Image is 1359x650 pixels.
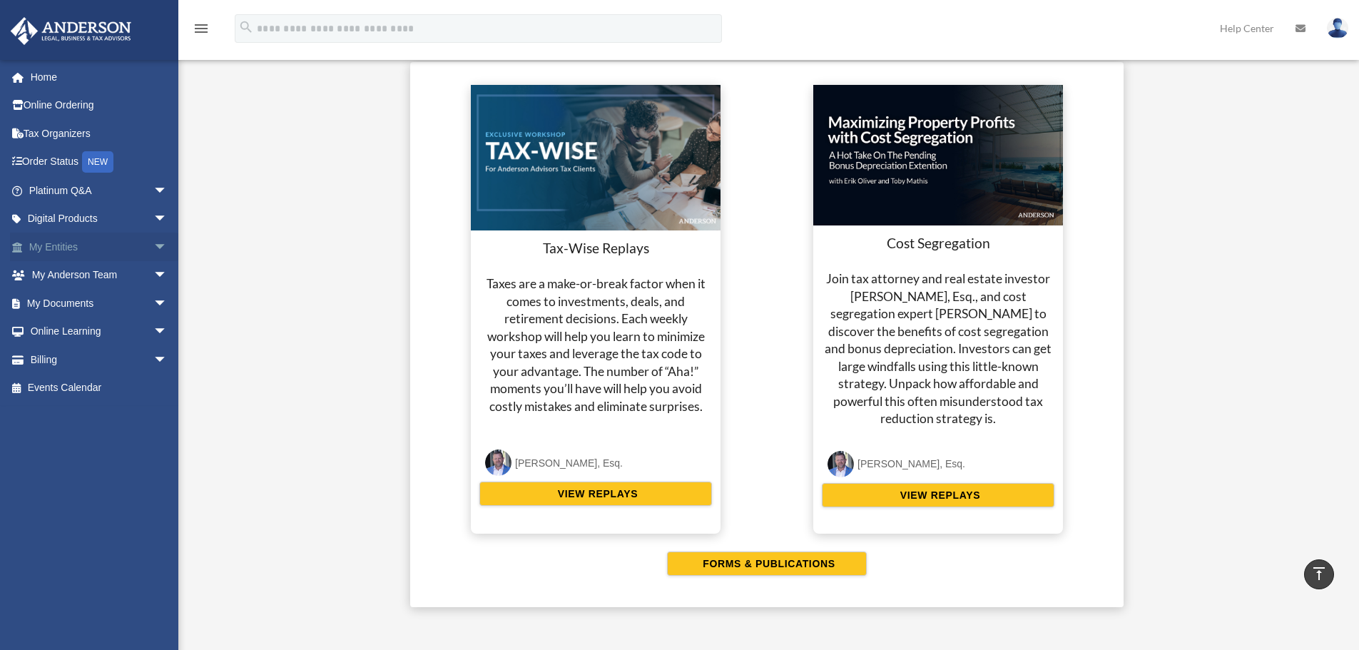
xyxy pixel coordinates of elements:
[479,275,712,415] h4: Taxes are a make-or-break factor when it comes to investments, deals, and retirement decisions. E...
[1327,18,1348,39] img: User Pic
[10,91,189,120] a: Online Ordering
[153,318,182,347] span: arrow_drop_down
[667,552,867,576] button: FORMS & PUBLICATIONS
[822,270,1054,428] h4: Join tax attorney and real estate investor [PERSON_NAME], Esq., and cost segregation expert [PERS...
[6,17,136,45] img: Anderson Advisors Platinum Portal
[153,261,182,290] span: arrow_drop_down
[153,205,182,234] span: arrow_drop_down
[82,151,113,173] div: NEW
[10,289,189,318] a: My Documentsarrow_drop_down
[193,20,210,37] i: menu
[10,176,189,205] a: Platinum Q&Aarrow_drop_down
[1310,565,1328,582] i: vertical_align_top
[485,450,511,476] img: Toby-circle-head.png
[813,85,1063,225] img: cost-seg-update.jpg
[479,482,712,506] button: VIEW REPLAYS
[424,552,1109,576] a: FORMS & PUBLICATIONS
[153,176,182,205] span: arrow_drop_down
[153,289,182,318] span: arrow_drop_down
[238,19,254,35] i: search
[479,239,712,258] h3: Tax-Wise Replays
[153,345,182,375] span: arrow_drop_down
[857,455,965,473] div: [PERSON_NAME], Esq.
[10,374,189,402] a: Events Calendar
[828,451,854,477] img: Toby-circle-head.png
[10,148,189,177] a: Order StatusNEW
[10,119,189,148] a: Tax Organizers
[896,488,980,502] span: VIEW REPLAYS
[698,557,835,571] span: FORMS & PUBLICATIONS
[822,234,1054,253] h3: Cost Segregation
[193,25,210,37] a: menu
[10,233,189,261] a: My Entitiesarrow_drop_down
[10,205,189,233] a: Digital Productsarrow_drop_down
[1304,559,1334,589] a: vertical_align_top
[10,318,189,346] a: Online Learningarrow_drop_down
[10,63,189,91] a: Home
[554,487,638,501] span: VIEW REPLAYS
[153,233,182,262] span: arrow_drop_down
[822,483,1054,507] button: VIEW REPLAYS
[10,345,189,374] a: Billingarrow_drop_down
[10,261,189,290] a: My Anderson Teamarrow_drop_down
[471,85,721,230] img: taxwise-replay.png
[515,455,623,472] div: [PERSON_NAME], Esq.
